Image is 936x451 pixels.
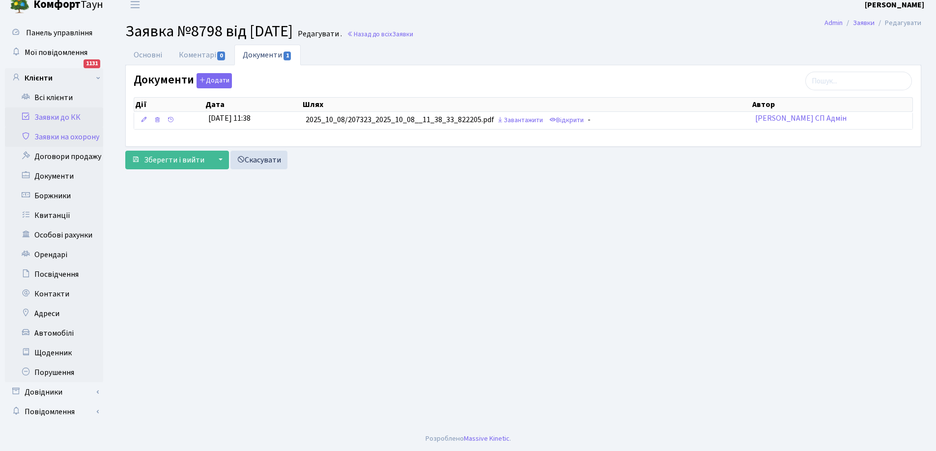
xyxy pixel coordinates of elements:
a: [PERSON_NAME] СП Адмін [755,113,847,124]
a: Коментарі [170,45,234,65]
li: Редагувати [875,18,921,28]
a: Massive Kinetic [464,433,510,444]
a: Документи [234,45,300,65]
a: Договори продажу [5,147,103,166]
label: Документи [134,73,232,88]
th: Дата [204,98,302,111]
span: Заявка №8798 від [DATE] [125,20,293,43]
button: Зберегти і вийти [125,151,211,169]
a: Admin [824,18,843,28]
a: Порушення [5,363,103,382]
td: 2025_10_08/207323_2025_10_08__11_38_33_822205.pdf [302,112,751,129]
div: 1131 [84,59,100,68]
nav: breadcrumb [810,13,936,33]
a: Орендарі [5,245,103,265]
a: Основні [125,45,170,65]
a: Автомобілі [5,323,103,343]
th: Автор [751,98,912,111]
a: Особові рахунки [5,225,103,245]
span: 1 [284,52,291,60]
a: Документи [5,166,103,186]
a: Боржники [5,186,103,206]
span: Панель управління [26,27,92,38]
a: Мої повідомлення1131 [5,43,103,62]
input: Пошук... [805,72,912,90]
a: Квитанції [5,206,103,225]
span: - [588,115,591,126]
a: Довідники [5,382,103,402]
span: 0 [217,52,225,60]
a: Панель управління [5,23,103,43]
span: [DATE] 11:38 [208,113,251,124]
button: Документи [197,73,232,88]
a: Повідомлення [5,402,103,422]
th: Шлях [302,98,751,111]
a: Відкрити [547,113,586,128]
div: Розроблено . [425,433,511,444]
a: Щоденник [5,343,103,363]
th: Дії [134,98,204,111]
a: Заявки до КК [5,107,103,127]
span: Зберегти і вийти [144,155,204,165]
small: Редагувати . [296,29,342,39]
a: Посвідчення [5,265,103,284]
a: Всі клієнти [5,88,103,107]
span: Мої повідомлення [25,47,87,58]
a: Скасувати [230,151,287,169]
a: Додати [194,72,232,89]
a: Клієнти [5,68,103,88]
a: Адреси [5,304,103,323]
a: Контакти [5,284,103,304]
a: Завантажити [494,113,545,128]
span: Заявки [392,29,413,39]
a: Заявки [853,18,875,28]
a: Заявки на охорону [5,127,103,147]
a: Назад до всіхЗаявки [347,29,413,39]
